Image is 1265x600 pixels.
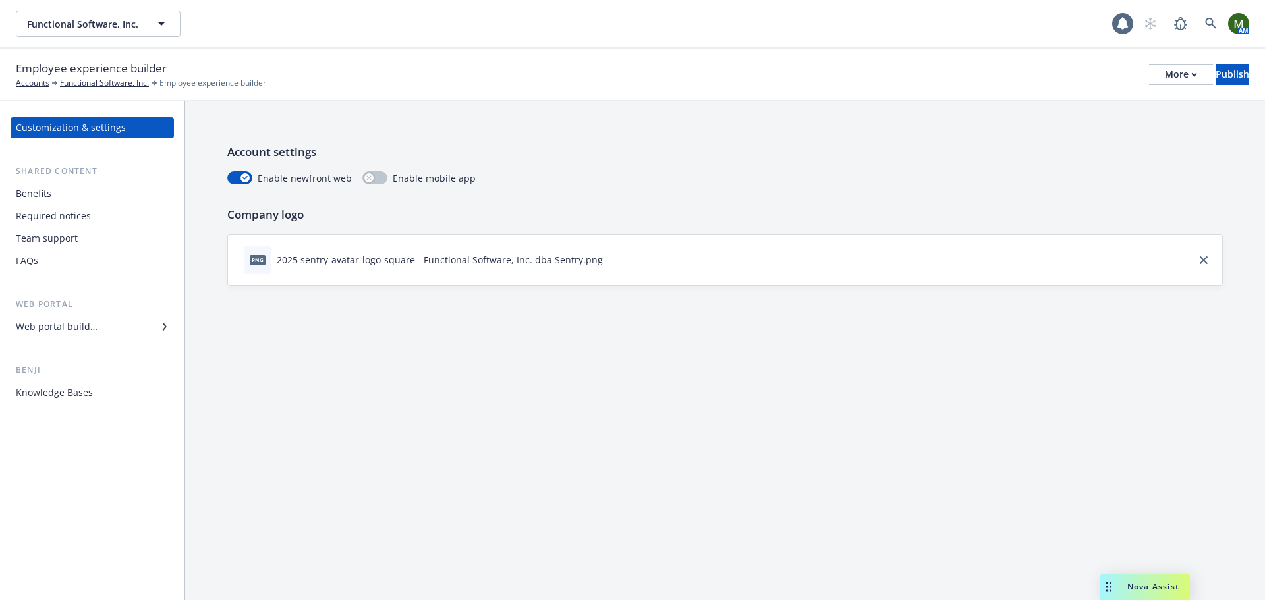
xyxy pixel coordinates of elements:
[1216,64,1249,85] button: Publish
[1216,65,1249,84] div: Publish
[258,171,352,185] span: Enable newfront web
[16,205,91,227] div: Required notices
[250,255,266,265] span: png
[1165,65,1197,84] div: More
[608,253,619,267] button: download file
[16,250,38,271] div: FAQs
[11,382,174,403] a: Knowledge Bases
[11,316,174,337] a: Web portal builder
[227,206,1223,223] p: Company logo
[11,250,174,271] a: FAQs
[11,228,174,249] a: Team support
[11,298,174,311] div: Web portal
[393,171,476,185] span: Enable mobile app
[16,77,49,89] a: Accounts
[11,183,174,204] a: Benefits
[1127,581,1179,592] span: Nova Assist
[27,17,141,31] span: Functional Software, Inc.
[1167,11,1194,37] a: Report a Bug
[16,382,93,403] div: Knowledge Bases
[1100,574,1117,600] div: Drag to move
[16,183,51,204] div: Benefits
[16,11,181,37] button: Functional Software, Inc.
[1196,252,1212,268] a: close
[1228,13,1249,34] img: photo
[1149,64,1213,85] button: More
[16,60,167,77] span: Employee experience builder
[11,165,174,178] div: Shared content
[11,205,174,227] a: Required notices
[1100,574,1190,600] button: Nova Assist
[277,253,603,267] div: 2025 sentry-avatar-logo-square - Functional Software, Inc. dba Sentry.png
[1198,11,1224,37] a: Search
[1137,11,1164,37] a: Start snowing
[227,144,1223,161] p: Account settings
[11,364,174,377] div: Benji
[16,117,126,138] div: Customization & settings
[60,77,149,89] a: Functional Software, Inc.
[11,117,174,138] a: Customization & settings
[16,228,78,249] div: Team support
[16,316,98,337] div: Web portal builder
[159,77,266,89] span: Employee experience builder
